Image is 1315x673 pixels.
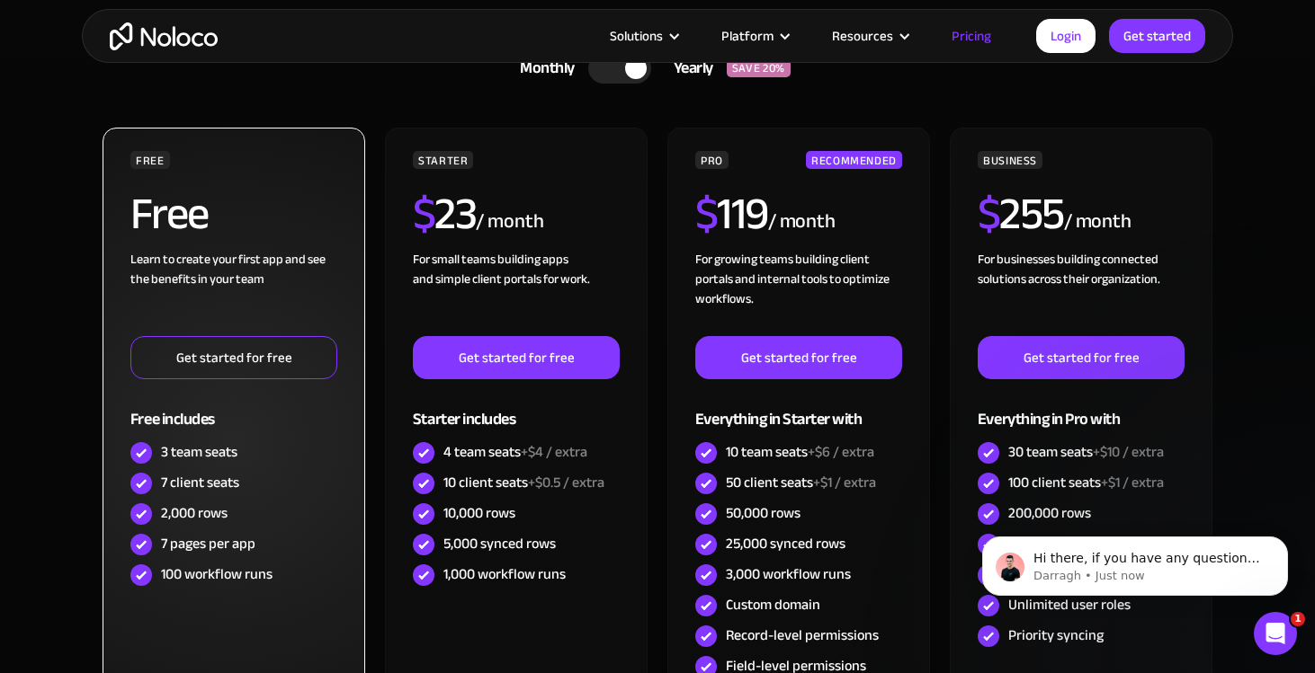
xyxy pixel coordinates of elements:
h2: 23 [413,191,477,236]
div: 1,000 workflow runs [443,564,566,584]
div: Resources [810,24,929,48]
span: +$4 / extra [521,438,587,465]
div: For businesses building connected solutions across their organization. ‍ [978,250,1185,336]
div: Platform [699,24,810,48]
div: SAVE 20% [727,59,791,77]
div: Everything in Pro with [978,379,1185,438]
span: +$6 / extra [808,438,874,465]
div: Custom domain [726,595,820,615]
div: 30 team seats [1008,442,1164,462]
span: +$1 / extra [813,469,876,496]
div: 5,000 synced rows [443,534,556,553]
div: 50 client seats [726,473,876,492]
a: home [110,22,218,50]
div: 2,000 rows [161,503,228,523]
span: +$1 / extra [1101,469,1164,496]
div: For growing teams building client portals and internal tools to optimize workflows. [695,250,902,336]
div: Starter includes [413,379,620,438]
div: 7 client seats [161,473,239,492]
h2: 255 [978,191,1064,236]
a: Login [1036,19,1096,53]
div: 4 team seats [443,442,587,462]
a: Get started [1109,19,1205,53]
span: $ [695,172,718,256]
div: 10 client seats [443,473,604,492]
div: 100 client seats [1008,473,1164,492]
div: 10,000 rows [443,503,515,523]
div: 3,000 workflow runs [726,564,851,584]
a: Pricing [929,24,1014,48]
iframe: Intercom live chat [1254,612,1297,655]
div: STARTER [413,151,473,169]
div: For small teams building apps and simple client portals for work. ‍ [413,250,620,336]
iframe: Intercom notifications message [955,499,1315,624]
div: Solutions [610,24,663,48]
div: Resources [832,24,893,48]
a: Get started for free [695,336,902,379]
div: Monthly [497,55,588,82]
div: RECOMMENDED [806,151,902,169]
div: BUSINESS [978,151,1042,169]
div: Learn to create your first app and see the benefits in your team ‍ [130,250,337,336]
a: Get started for free [130,336,337,379]
span: +$0.5 / extra [528,469,604,496]
div: Yearly [651,55,727,82]
div: / month [1064,208,1132,236]
div: / month [476,208,543,236]
div: Free includes [130,379,337,438]
h2: 119 [695,191,768,236]
div: 7 pages per app [161,534,255,553]
span: $ [978,172,1000,256]
div: 100 workflow runs [161,564,273,584]
div: Record-level permissions [726,625,879,645]
div: Solutions [587,24,699,48]
div: FREE [130,151,170,169]
div: 3 team seats [161,442,237,462]
a: Get started for free [413,336,620,379]
div: / month [768,208,836,236]
span: +$10 / extra [1093,438,1164,465]
span: $ [413,172,435,256]
div: 50,000 rows [726,503,801,523]
div: 10 team seats [726,442,874,462]
div: Everything in Starter with [695,379,902,438]
a: Get started for free [978,336,1185,379]
div: Priority syncing [1008,625,1104,645]
h2: Free [130,191,209,236]
div: Platform [721,24,774,48]
div: PRO [695,151,729,169]
span: 1 [1291,612,1305,626]
div: 25,000 synced rows [726,534,845,553]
